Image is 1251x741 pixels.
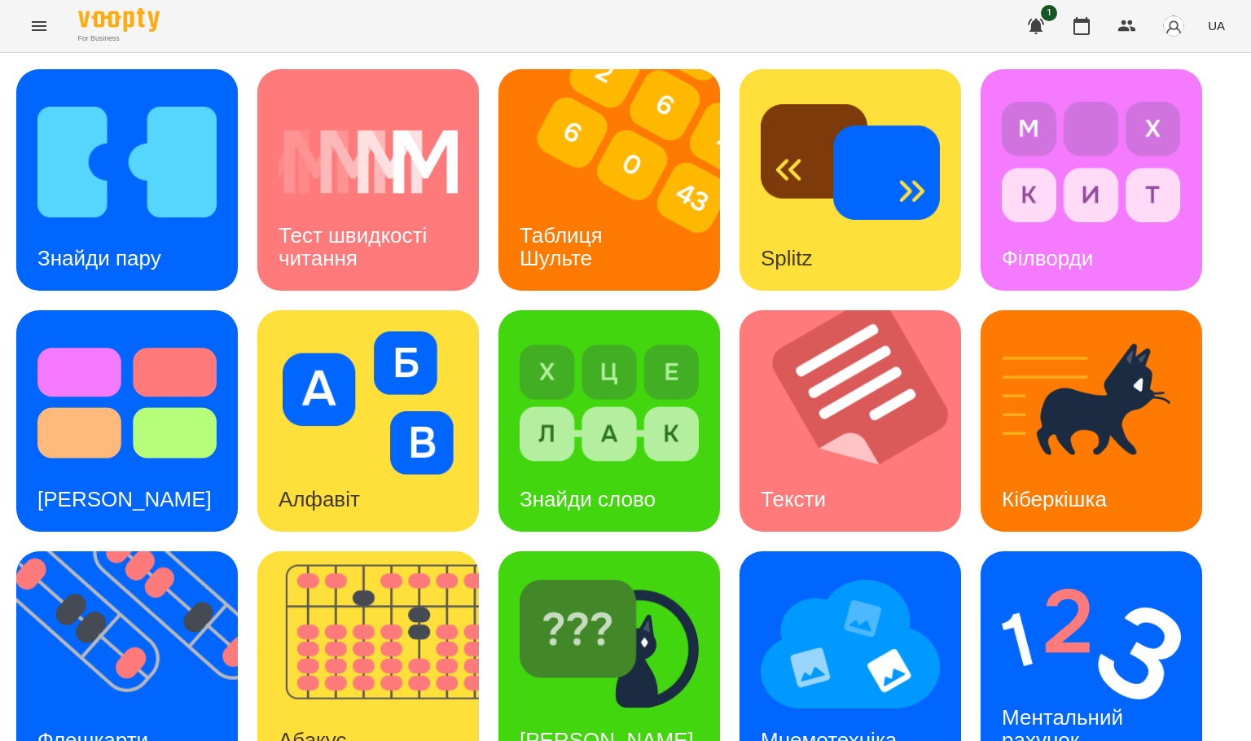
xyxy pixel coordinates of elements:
[279,331,458,475] img: Алфавіт
[78,8,160,32] img: Voopty Logo
[981,69,1202,291] a: ФілвордиФілворди
[498,310,720,532] a: Знайди словоЗнайди слово
[257,310,479,532] a: АлфавітАлфавіт
[761,246,813,270] h3: Splitz
[520,572,699,716] img: Знайди Кіберкішку
[740,310,961,532] a: ТекстиТексти
[520,487,656,511] h3: Знайди слово
[761,487,826,511] h3: Тексти
[498,69,720,291] a: Таблиця ШультеТаблиця Шульте
[1002,90,1181,234] img: Філворди
[520,223,608,270] h3: Таблиця Шульте
[740,310,981,532] img: Тексти
[16,69,238,291] a: Знайди паруЗнайди пару
[16,310,238,532] a: Тест Струпа[PERSON_NAME]
[279,223,432,270] h3: Тест швидкості читання
[1002,487,1107,511] h3: Кіберкішка
[1002,331,1181,475] img: Кіберкішка
[1002,246,1093,270] h3: Філворди
[78,33,160,44] span: For Business
[1201,11,1231,41] button: UA
[761,90,940,234] img: Splitz
[279,90,458,234] img: Тест швидкості читання
[1002,572,1181,716] img: Ментальний рахунок
[761,572,940,716] img: Мнемотехніка
[1041,5,1057,21] span: 1
[1162,15,1185,37] img: avatar_s.png
[1208,17,1225,34] span: UA
[279,487,360,511] h3: Алфавіт
[37,487,212,511] h3: [PERSON_NAME]
[981,310,1202,532] a: КіберкішкаКіберкішка
[37,90,217,234] img: Знайди пару
[498,69,740,291] img: Таблиця Шульте
[37,331,217,475] img: Тест Струпа
[37,246,161,270] h3: Знайди пару
[257,69,479,291] a: Тест швидкості читанняТест швидкості читання
[520,331,699,475] img: Знайди слово
[20,7,59,46] button: Menu
[740,69,961,291] a: SplitzSplitz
